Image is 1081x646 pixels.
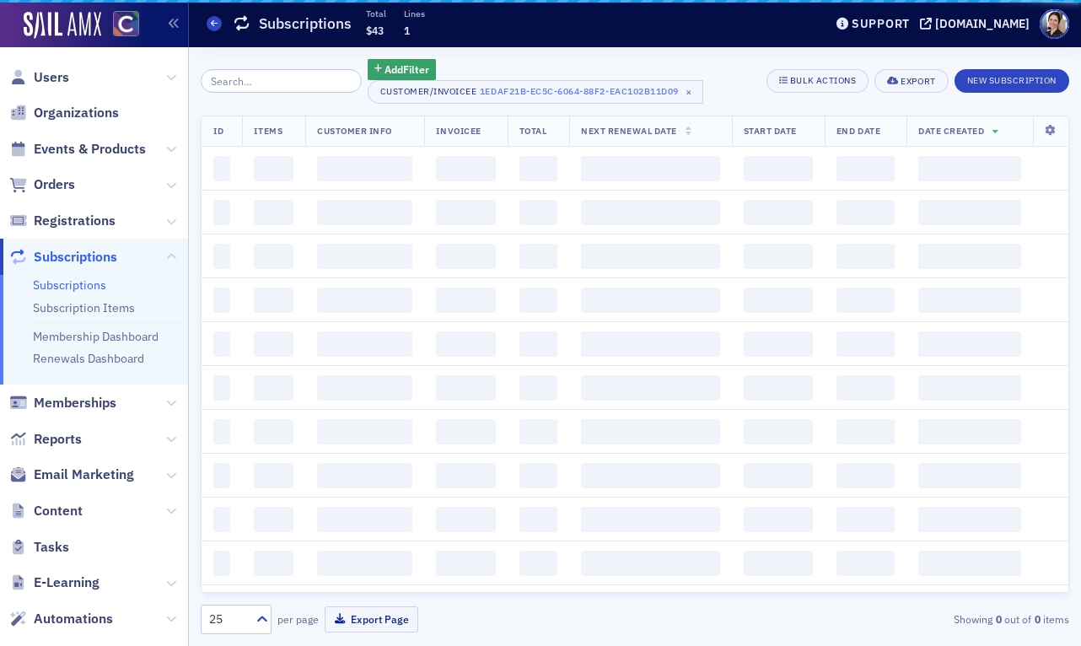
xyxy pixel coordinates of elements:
span: ‌ [744,419,813,444]
span: ‌ [744,244,813,269]
span: ‌ [918,156,1021,181]
span: ‌ [581,244,719,269]
a: Events & Products [9,140,146,159]
strong: 0 [1031,611,1043,627]
span: ‌ [581,200,719,225]
span: $43 [366,24,384,37]
span: Start Date [744,125,797,137]
span: Next Renewal Date [581,125,677,137]
span: ‌ [317,288,412,313]
img: SailAMX [24,12,101,39]
span: Tasks [34,538,69,557]
label: per page [277,611,319,627]
span: ‌ [519,331,557,357]
a: Membership Dashboard [33,329,159,344]
span: ‌ [581,463,719,488]
a: Registrations [9,212,116,230]
span: Users [34,68,69,87]
span: ‌ [317,375,412,401]
span: Organizations [34,104,119,122]
span: ‌ [744,331,813,357]
span: ‌ [581,156,719,181]
span: ‌ [836,507,895,532]
a: Subscription Items [33,300,135,315]
span: Add Filter [385,62,429,77]
span: Profile [1040,9,1069,39]
span: ‌ [317,244,412,269]
a: Content [9,502,83,520]
span: ‌ [519,200,557,225]
p: Total [366,8,386,19]
span: ‌ [918,244,1021,269]
span: ‌ [436,507,495,532]
span: ‌ [744,375,813,401]
a: Subscriptions [9,248,117,266]
button: Export Page [325,606,418,633]
a: New Subscription [955,72,1069,87]
a: Email Marketing [9,466,134,484]
span: Registrations [34,212,116,230]
span: ‌ [317,419,412,444]
span: ‌ [918,463,1021,488]
span: ‌ [317,551,412,576]
span: ‌ [918,288,1021,313]
span: Orders [34,175,75,194]
span: ‌ [744,156,813,181]
span: ‌ [581,551,719,576]
span: ‌ [213,244,230,269]
img: SailAMX [113,11,139,37]
h1: Subscriptions [259,13,352,34]
span: ‌ [519,463,557,488]
span: ‌ [836,419,895,444]
span: ‌ [744,507,813,532]
span: ‌ [918,551,1021,576]
div: 1edaf21b-ec5c-6064-88f2-eac102b11d09 [480,83,679,100]
span: ‌ [254,288,293,313]
div: 25 [209,611,246,628]
span: ID [213,125,223,137]
span: ‌ [317,331,412,357]
span: ‌ [436,375,495,401]
a: E-Learning [9,573,99,592]
span: ‌ [581,288,719,313]
span: ‌ [918,331,1021,357]
span: ‌ [836,200,895,225]
span: End Date [836,125,880,137]
span: E-Learning [34,573,99,592]
span: ‌ [519,375,557,401]
span: × [681,84,696,100]
span: ‌ [436,200,495,225]
span: Content [34,502,83,520]
span: ‌ [254,200,293,225]
span: Invoicee [436,125,481,137]
button: AddFilter [368,59,437,80]
strong: 0 [992,611,1004,627]
a: Memberships [9,394,116,412]
div: Export [901,77,935,86]
span: ‌ [213,419,230,444]
span: ‌ [744,200,813,225]
span: ‌ [519,419,557,444]
span: Items [254,125,282,137]
button: [DOMAIN_NAME] [920,18,1035,30]
span: Customer Info [317,125,392,137]
span: ‌ [519,156,557,181]
p: Lines [404,8,425,19]
button: Customer/Invoicee1edaf21b-ec5c-6064-88f2-eac102b11d09× [368,80,703,104]
a: Orders [9,175,75,194]
span: ‌ [836,156,895,181]
span: ‌ [436,463,495,488]
span: ‌ [836,551,895,576]
span: ‌ [436,419,495,444]
span: ‌ [519,507,557,532]
span: Date Created [918,125,984,137]
span: ‌ [436,331,495,357]
span: Reports [34,430,82,449]
span: Email Marketing [34,466,134,484]
span: ‌ [317,200,412,225]
span: ‌ [317,507,412,532]
span: ‌ [918,200,1021,225]
span: ‌ [213,463,230,488]
span: ‌ [254,551,293,576]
